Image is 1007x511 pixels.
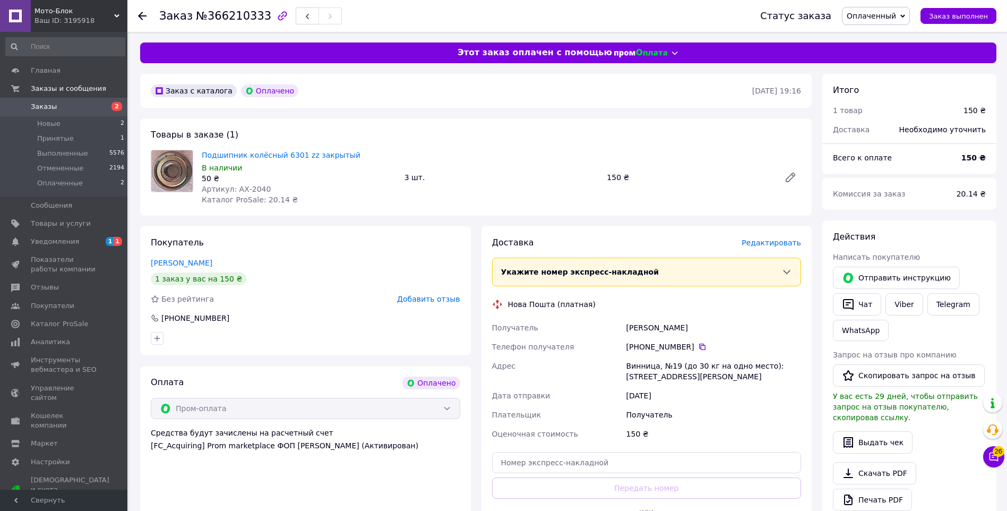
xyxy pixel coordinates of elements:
span: Уведомления [31,237,79,246]
span: Артикул: АХ-2040 [202,185,271,193]
a: Скачать PDF [833,462,916,484]
div: Необходимо уточнить [893,118,992,141]
a: WhatsApp [833,320,889,341]
span: Доставка [833,125,870,134]
span: Товары и услуги [31,219,91,228]
button: Выдать чек [833,431,913,454]
span: У вас есть 29 дней, чтобы отправить запрос на отзыв покупателю, скопировав ссылку. [833,392,978,422]
input: Поиск [5,37,125,56]
span: Добавить отзыв [397,295,460,303]
span: Мото-Блок [35,6,114,16]
span: №366210333 [196,10,271,22]
a: Печать PDF [833,489,912,511]
span: 1 [114,237,122,246]
span: Заказ [159,10,193,22]
div: 150 ₴ [624,424,803,444]
span: Без рейтинга [161,295,214,303]
span: Отмененные [37,164,83,173]
span: Заказы и сообщения [31,84,106,93]
div: Вернуться назад [138,11,147,21]
div: Нова Пошта (платная) [505,299,598,310]
div: 150 ₴ [963,105,986,116]
div: Получатель [624,405,803,424]
div: Оплачено [241,84,298,97]
span: 2194 [109,164,124,173]
span: Выполненные [37,149,88,158]
span: Оценочная стоимость [492,430,579,438]
span: Сообщения [31,201,72,210]
span: Заказы [31,102,57,112]
a: Подшипник колёсный 6301 zz закрытый [202,151,360,159]
span: Покупатель [151,237,204,248]
span: Доставка [492,237,534,248]
span: Кошелек компании [31,411,98,430]
span: Показатели работы компании [31,255,98,274]
span: В наличии [202,164,242,172]
button: Чат с покупателем26 [983,446,1004,467]
span: Покупатели [31,301,74,311]
a: Редактировать [780,167,801,188]
span: Дата отправки [492,391,550,400]
div: Винница, №19 (до 30 кг на одно место): [STREET_ADDRESS][PERSON_NAME] [624,356,803,386]
div: 1 заказ у вас на 150 ₴ [151,272,246,285]
span: Запрос на отзыв про компанию [833,351,957,359]
span: 20.14 ₴ [957,190,986,198]
span: Редактировать [742,239,801,247]
span: Написать покупателю [833,253,920,261]
span: Настройки [31,457,70,467]
time: [DATE] 19:16 [752,87,801,95]
span: Каталог ProSale: 20.14 ₴ [202,195,298,204]
div: 3 шт. [400,170,603,185]
span: Заказ выполнен [929,12,988,20]
span: Товары в заказе (1) [151,130,238,140]
div: [PHONE_NUMBER] [626,342,801,352]
span: Оплата [151,377,184,387]
span: Комиссия за заказ [833,190,906,198]
span: Итого [833,85,859,95]
span: Укажите номер экспресс-накладной [501,268,659,276]
span: Аналитика [31,337,70,347]
span: Отзывы [31,283,59,292]
span: Адрес [492,362,515,370]
a: Telegram [927,293,979,316]
a: Viber [885,293,923,316]
span: 1 [121,134,124,143]
span: Каталог ProSale [31,319,88,329]
span: Этот заказ оплачен с помощью [458,47,612,59]
div: Заказ с каталога [151,84,237,97]
span: Действия [833,232,875,242]
div: Средства будут зачислены на расчетный счет [151,428,460,451]
button: Заказ выполнен [920,8,996,24]
span: 1 товар [833,106,863,115]
span: Главная [31,66,61,75]
div: 50 ₴ [202,173,396,184]
span: Оплаченные [37,178,83,188]
input: Номер экспресс-накладной [492,452,802,473]
a: [PERSON_NAME] [151,259,212,267]
span: 2 [111,102,122,111]
div: Ваш ID: 3195918 [35,16,127,25]
b: 150 ₴ [961,154,986,162]
span: 5576 [109,149,124,158]
span: Телефон получателя [492,343,574,351]
button: Скопировать запрос на отзыв [833,364,985,387]
button: Чат [833,293,881,316]
span: Получатель [492,323,538,332]
span: [DEMOGRAPHIC_DATA] и счета [31,475,109,505]
button: Отправить инструкцию [833,267,960,289]
span: 26 [993,446,1004,457]
span: Инструменты вебмастера и SEO [31,355,98,374]
span: Маркет [31,439,58,448]
img: Подшипник колёсный 6301 zz закрытый [151,150,193,192]
div: [DATE] [624,386,803,405]
span: Новые [37,119,61,129]
span: 2 [121,119,124,129]
div: Оплачено [402,377,460,389]
span: Принятые [37,134,74,143]
span: 1 [106,237,114,246]
span: Оплаченный [847,12,896,20]
div: 150 ₴ [603,170,776,185]
div: [PERSON_NAME] [624,318,803,337]
span: 2 [121,178,124,188]
span: Всего к оплате [833,154,892,162]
